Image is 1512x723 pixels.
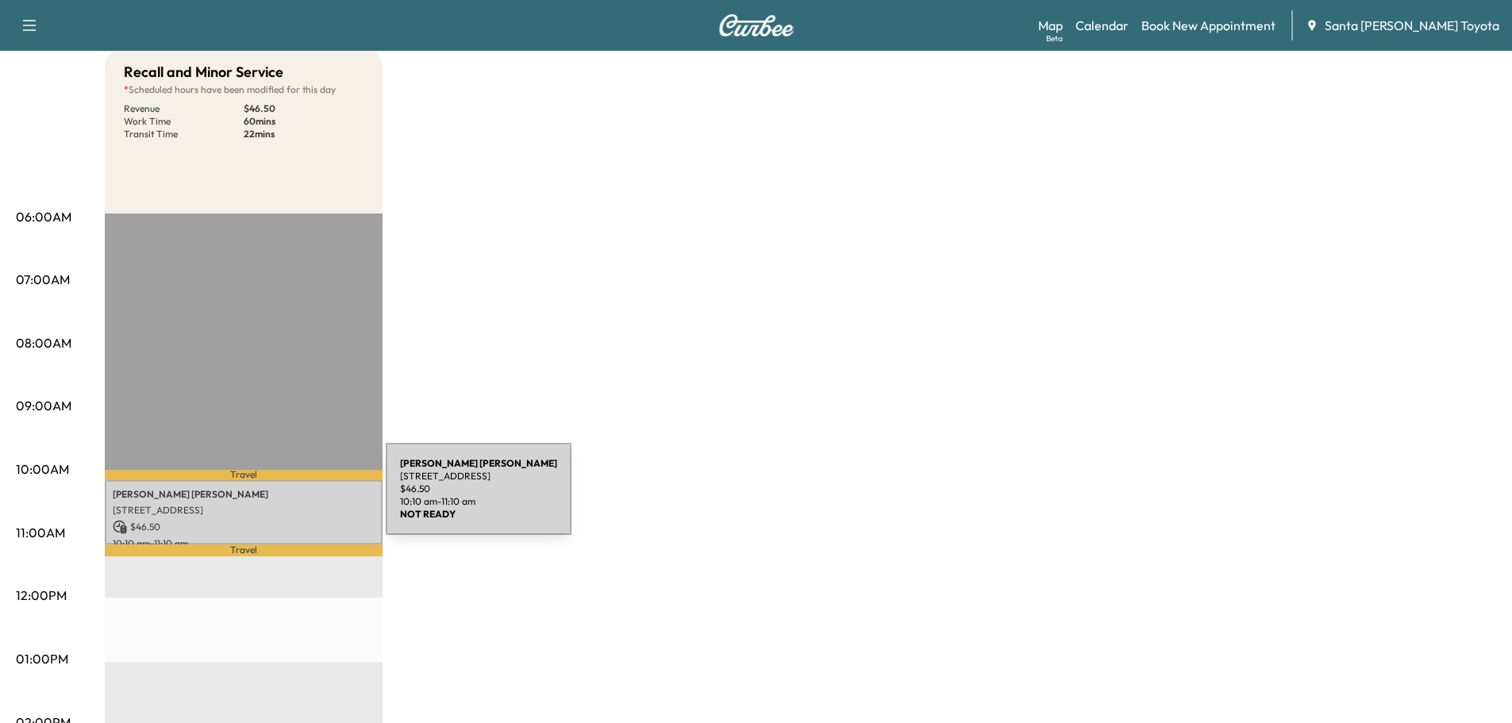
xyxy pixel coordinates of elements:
[244,102,364,115] p: $ 46.50
[244,115,364,128] p: 60 mins
[16,460,69,479] p: 10:00AM
[718,14,794,37] img: Curbee Logo
[113,537,375,550] p: 10:10 am - 11:10 am
[16,207,71,226] p: 06:00AM
[1075,16,1129,35] a: Calendar
[1046,33,1063,44] div: Beta
[124,102,244,115] p: Revenue
[124,128,244,140] p: Transit Time
[244,128,364,140] p: 22 mins
[113,504,375,517] p: [STREET_ADDRESS]
[105,544,383,556] p: Travel
[124,61,283,83] h5: Recall and Minor Service
[16,270,70,289] p: 07:00AM
[113,520,375,534] p: $ 46.50
[16,333,71,352] p: 08:00AM
[1038,16,1063,35] a: MapBeta
[16,649,68,668] p: 01:00PM
[1141,16,1275,35] a: Book New Appointment
[124,83,364,96] p: Scheduled hours have been modified for this day
[113,488,375,501] p: [PERSON_NAME] [PERSON_NAME]
[124,115,244,128] p: Work Time
[16,586,67,605] p: 12:00PM
[16,523,65,542] p: 11:00AM
[16,396,71,415] p: 09:00AM
[105,470,383,480] p: Travel
[1325,16,1499,35] span: Santa [PERSON_NAME] Toyota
